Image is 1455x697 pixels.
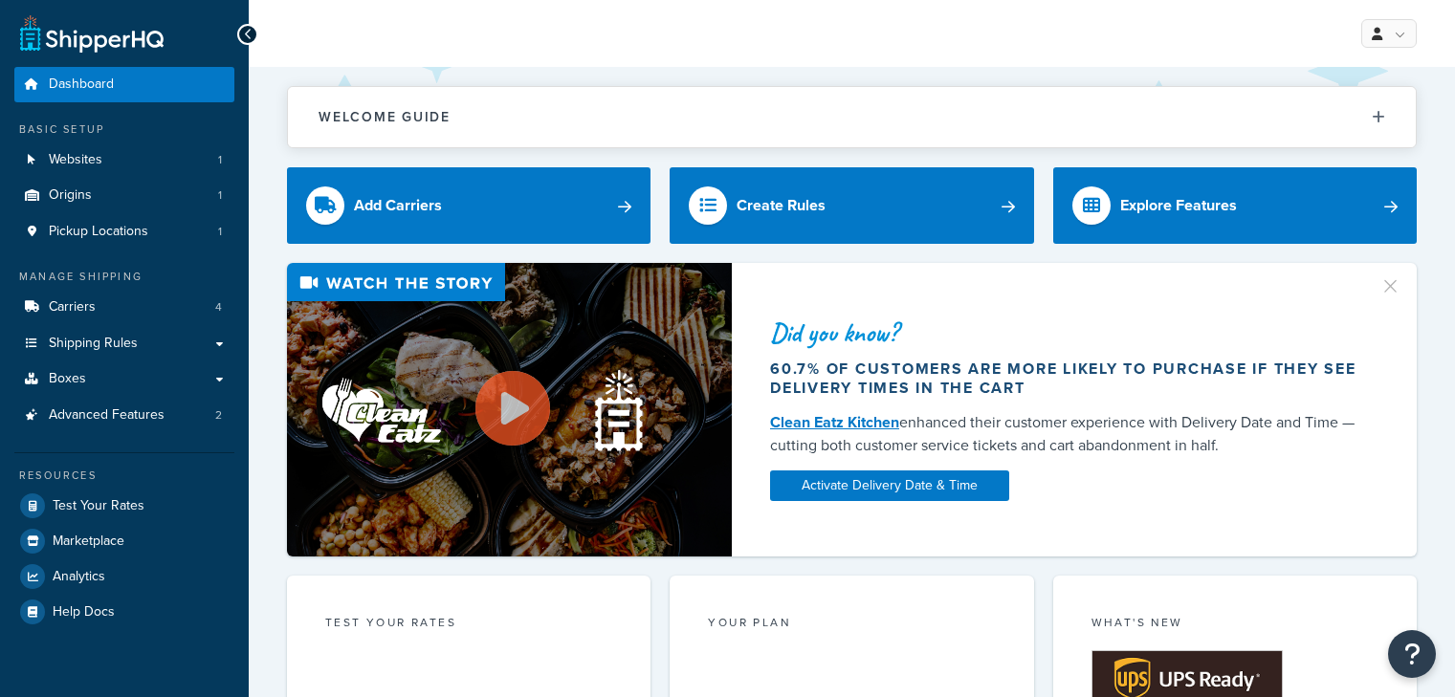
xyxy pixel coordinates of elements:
[14,290,234,325] li: Carriers
[49,299,96,316] span: Carriers
[49,407,165,424] span: Advanced Features
[288,87,1416,147] button: Welcome Guide
[14,361,234,397] a: Boxes
[14,142,234,178] a: Websites1
[708,614,995,636] div: Your Plan
[53,498,144,514] span: Test Your Rates
[53,569,105,585] span: Analytics
[14,178,234,213] li: Origins
[770,470,1009,501] a: Activate Delivery Date & Time
[770,411,899,433] a: Clean Eatz Kitchen
[14,468,234,484] div: Resources
[354,192,442,219] div: Add Carriers
[14,121,234,138] div: Basic Setup
[287,167,650,244] a: Add Carriers
[14,559,234,594] a: Analytics
[670,167,1033,244] a: Create Rules
[14,67,234,102] a: Dashboard
[49,152,102,168] span: Websites
[14,214,234,250] li: Pickup Locations
[14,398,234,433] li: Advanced Features
[14,178,234,213] a: Origins1
[14,489,234,523] a: Test Your Rates
[770,411,1364,457] div: enhanced their customer experience with Delivery Date and Time — cutting both customer service ti...
[218,224,222,240] span: 1
[218,152,222,168] span: 1
[49,187,92,204] span: Origins
[215,299,222,316] span: 4
[1091,614,1378,636] div: What's New
[49,336,138,352] span: Shipping Rules
[14,269,234,285] div: Manage Shipping
[287,263,732,556] img: Video thumbnail
[53,534,124,550] span: Marketplace
[1120,192,1237,219] div: Explore Features
[14,524,234,558] a: Marketplace
[218,187,222,204] span: 1
[49,371,86,387] span: Boxes
[14,595,234,629] a: Help Docs
[737,192,826,219] div: Create Rules
[14,326,234,361] a: Shipping Rules
[49,76,114,93] span: Dashboard
[1053,167,1417,244] a: Explore Features
[770,359,1364,398] div: 60.7% of customers are more likely to purchase if they see delivery times in the cart
[14,398,234,433] a: Advanced Features2
[14,214,234,250] a: Pickup Locations1
[14,290,234,325] a: Carriers4
[1388,630,1436,678] button: Open Resource Center
[215,407,222,424] span: 2
[770,319,1364,346] div: Did you know?
[325,614,612,636] div: Test your rates
[53,604,115,621] span: Help Docs
[14,142,234,178] li: Websites
[319,110,451,124] h2: Welcome Guide
[49,224,148,240] span: Pickup Locations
